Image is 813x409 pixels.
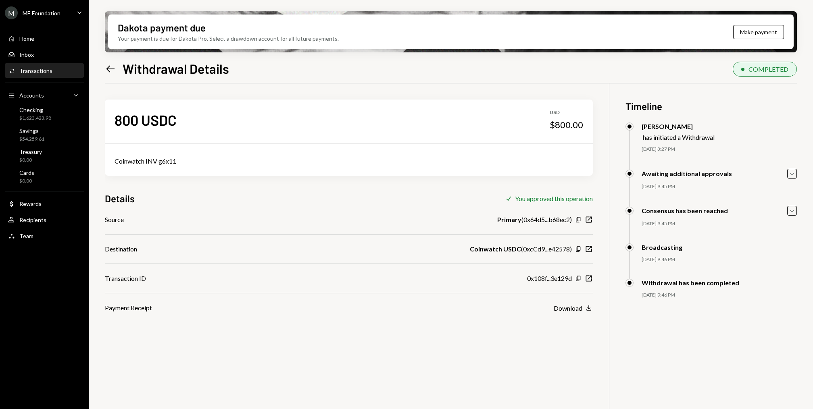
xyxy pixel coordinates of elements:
[5,31,84,46] a: Home
[642,207,728,214] div: Consensus has been reached
[19,169,34,176] div: Cards
[554,304,593,313] button: Download
[642,220,797,227] div: [DATE] 9:45 PM
[19,136,44,143] div: $54,259.61
[5,63,84,78] a: Transactions
[497,215,521,224] b: Primary
[642,122,715,130] div: [PERSON_NAME]
[5,6,18,19] div: M
[115,111,177,129] div: 800 USDC
[527,274,572,283] div: 0x108f...3e129d
[19,127,44,134] div: Savings
[118,34,339,43] div: Your payment is due for Dakota Pro. Select a drawdown account for all future payments.
[642,183,797,190] div: [DATE] 9:45 PM
[123,60,229,77] h1: Withdrawal Details
[19,67,52,74] div: Transactions
[470,244,521,254] b: Coinwatch USDC
[19,148,42,155] div: Treasury
[643,133,715,141] div: has initiated a Withdrawal
[105,192,135,205] h3: Details
[470,244,572,254] div: ( 0xcCd9...e42578 )
[105,274,146,283] div: Transaction ID
[515,195,593,202] div: You approved this operation
[550,119,583,131] div: $800.00
[642,256,797,263] div: [DATE] 9:46 PM
[115,156,583,166] div: Coinwatch INV g6x11
[642,243,682,251] div: Broadcasting
[642,146,797,153] div: [DATE] 3:27 PM
[5,47,84,62] a: Inbox
[105,303,152,313] div: Payment Receipt
[5,167,84,186] a: Cards$0.00
[642,170,732,177] div: Awaiting additional approvals
[5,104,84,123] a: Checking$1,623,423.98
[105,244,137,254] div: Destination
[5,212,84,227] a: Recipients
[19,35,34,42] div: Home
[642,279,739,287] div: Withdrawal has been completed
[550,109,583,116] div: USD
[5,88,84,102] a: Accounts
[19,115,51,122] div: $1,623,423.98
[5,125,84,144] a: Savings$54,259.61
[625,100,797,113] h3: Timeline
[5,196,84,211] a: Rewards
[105,215,124,224] div: Source
[5,228,84,243] a: Team
[19,157,42,164] div: $0.00
[19,178,34,185] div: $0.00
[19,233,33,239] div: Team
[733,25,784,39] button: Make payment
[118,21,206,34] div: Dakota payment due
[642,292,797,299] div: [DATE] 9:46 PM
[19,216,46,223] div: Recipients
[497,215,572,224] div: ( 0x64d5...b68ec2 )
[19,92,44,99] div: Accounts
[5,146,84,165] a: Treasury$0.00
[554,304,582,312] div: Download
[23,10,60,17] div: ME Foundation
[19,200,42,207] div: Rewards
[748,65,788,73] div: COMPLETED
[19,51,34,58] div: Inbox
[19,106,51,113] div: Checking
